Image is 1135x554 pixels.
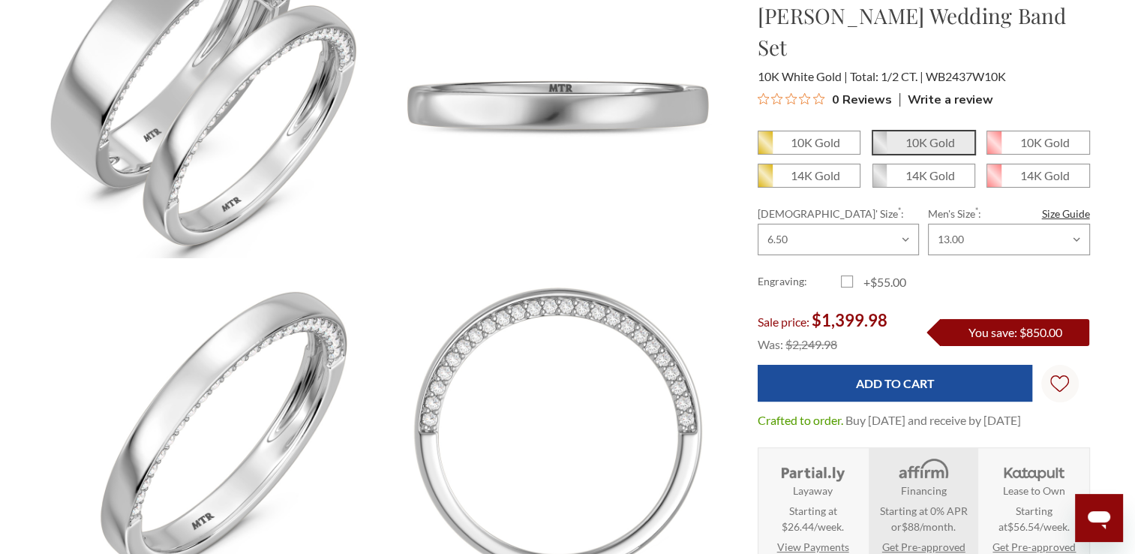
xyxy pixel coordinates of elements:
[968,325,1061,339] span: You save: $850.00
[987,164,1088,187] span: 14K Rose Gold
[928,206,1089,221] label: Men's Size :
[791,168,840,182] em: 14K Gold
[899,93,993,107] div: Write a review
[758,131,860,154] span: 10K Yellow Gold
[901,483,947,498] strong: Financing
[758,88,892,110] button: Rated 0 out of 5 stars from 0 reviews. Jump to reviews.
[873,131,974,154] span: 10K White Gold
[1050,327,1069,440] svg: Wish Lists
[758,315,809,329] span: Sale price:
[841,273,924,291] label: +$55.00
[812,310,887,330] span: $1,399.98
[785,337,837,351] span: $2,249.98
[1007,520,1067,533] span: $56.54/week
[791,135,840,149] em: 10K Gold
[873,503,973,534] span: Starting at 0% APR or /month.
[999,457,1069,483] img: Katapult
[1003,483,1065,498] strong: Lease to Own
[1075,494,1123,542] iframe: Button to launch messaging window
[850,69,923,83] span: Total: 1/2 CT.
[778,457,848,483] img: Layaway
[873,164,974,187] span: 14K White Gold
[758,164,860,187] span: 14K Yellow Gold
[758,69,848,83] span: 10K White Gold
[832,88,892,110] span: 0 Reviews
[1041,365,1079,402] a: Wish Lists
[902,520,920,533] span: $88
[987,131,1088,154] span: 10K Rose Gold
[905,168,955,182] em: 14K Gold
[1020,168,1070,182] em: 14K Gold
[845,411,1021,429] dd: Buy [DATE] and receive by [DATE]
[758,206,919,221] label: [DEMOGRAPHIC_DATA]' Size :
[758,273,841,291] label: Engraving:
[758,337,783,351] span: Was:
[905,135,955,149] em: 10K Gold
[758,411,843,429] dt: Crafted to order.
[1042,206,1090,221] a: Size Guide
[758,365,1032,402] input: Add to Cart
[782,503,844,534] span: Starting at $26.44/week.
[984,503,1084,534] span: Starting at .
[793,483,833,498] strong: Layaway
[888,457,958,483] img: Affirm
[1020,135,1070,149] em: 10K Gold
[926,69,1006,83] span: WB2437W10K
